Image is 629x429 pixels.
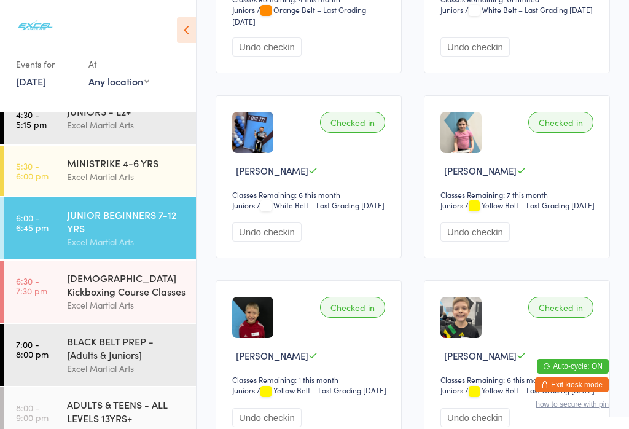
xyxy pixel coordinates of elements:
[67,118,186,132] div: Excel Martial Arts
[440,297,482,338] img: image1737820425.png
[537,359,609,374] button: Auto-cycle: ON
[4,261,196,323] a: 6:30 -7:30 pm[DEMOGRAPHIC_DATA] Kickboxing Course ClassesExcel Martial Arts
[440,374,597,385] div: Classes Remaining: 6 this month
[536,400,609,409] button: how to secure with pin
[465,385,595,395] span: / Yellow Belt – Last Grading [DATE]
[67,170,186,184] div: Excel Martial Arts
[67,361,186,376] div: Excel Martial Arts
[67,235,186,249] div: Excel Martial Arts
[4,197,196,259] a: 6:00 -6:45 pmJUNIOR BEGINNERS 7-12 YRSExcel Martial Arts
[4,324,196,386] a: 7:00 -8:00 pmBLACK BELT PREP - [Adults & Juniors]Excel Martial Arts
[4,94,196,144] a: 4:30 -5:15 pmJUNIORS - L2+Excel Martial Arts
[320,112,385,133] div: Checked in
[440,222,510,242] button: Undo checkin
[440,408,510,427] button: Undo checkin
[232,4,255,15] div: Juniors
[67,298,186,312] div: Excel Martial Arts
[4,146,196,196] a: 5:30 -6:00 pmMINISTRIKE 4-6 YRSExcel Martial Arts
[16,74,46,88] a: [DATE]
[320,297,385,318] div: Checked in
[444,349,517,362] span: [PERSON_NAME]
[16,213,49,232] time: 6:00 - 6:45 pm
[67,334,186,361] div: BLACK BELT PREP - [Adults & Juniors]
[440,4,463,15] div: Juniors
[16,109,47,129] time: 4:30 - 5:15 pm
[232,200,255,210] div: Juniors
[232,37,302,57] button: Undo checkin
[16,161,49,181] time: 5:30 - 6:00 pm
[232,222,302,242] button: Undo checkin
[236,349,308,362] span: [PERSON_NAME]
[236,164,308,177] span: [PERSON_NAME]
[440,385,463,395] div: Juniors
[232,374,389,385] div: Classes Remaining: 1 this month
[440,200,463,210] div: Juniors
[444,164,517,177] span: [PERSON_NAME]
[232,297,273,338] img: image1729327977.png
[12,9,58,42] img: Excel Martial Arts
[528,297,593,318] div: Checked in
[232,385,255,395] div: Juniors
[67,271,186,298] div: [DEMOGRAPHIC_DATA] Kickboxing Course Classes
[465,4,593,15] span: / White Belt – Last Grading [DATE]
[528,112,593,133] div: Checked in
[232,408,302,427] button: Undo checkin
[232,4,366,26] span: / Orange Belt – Last Grading [DATE]
[440,189,597,200] div: Classes Remaining: 7 this month
[257,200,385,210] span: / White Belt – Last Grading [DATE]
[16,339,49,359] time: 7:00 - 8:00 pm
[67,156,186,170] div: MINISTRIKE 4-6 YRS
[16,54,76,74] div: Events for
[232,189,389,200] div: Classes Remaining: 6 this month
[440,37,510,57] button: Undo checkin
[67,208,186,235] div: JUNIOR BEGINNERS 7-12 YRS
[440,112,482,153] img: image1709061031.png
[67,398,186,425] div: ADULTS & TEENS - ALL LEVELS 13YRS+
[16,276,47,296] time: 6:30 - 7:30 pm
[88,54,149,74] div: At
[465,200,595,210] span: / Yellow Belt – Last Grading [DATE]
[232,112,273,153] img: image1741003751.png
[16,403,49,422] time: 8:00 - 9:00 pm
[88,74,149,88] div: Any location
[257,385,386,395] span: / Yellow Belt – Last Grading [DATE]
[535,377,609,392] button: Exit kiosk mode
